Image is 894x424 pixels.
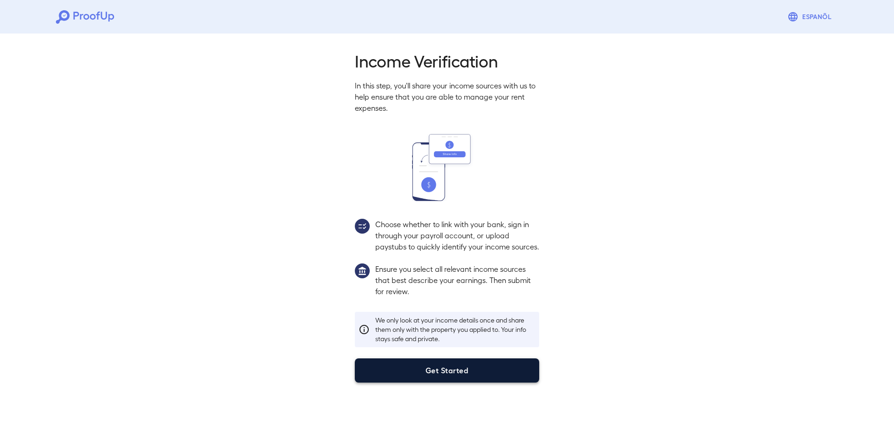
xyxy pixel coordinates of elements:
[375,263,539,297] p: Ensure you select all relevant income sources that best describe your earnings. Then submit for r...
[355,80,539,114] p: In this step, you'll share your income sources with us to help ensure that you are able to manage...
[375,219,539,252] p: Choose whether to link with your bank, sign in through your payroll account, or upload paystubs t...
[375,316,535,343] p: We only look at your income details once and share them only with the property you applied to. Yo...
[355,358,539,383] button: Get Started
[355,50,539,71] h2: Income Verification
[355,219,370,234] img: group2.svg
[412,134,482,201] img: transfer_money.svg
[784,7,838,26] button: Espanõl
[355,263,370,278] img: group1.svg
